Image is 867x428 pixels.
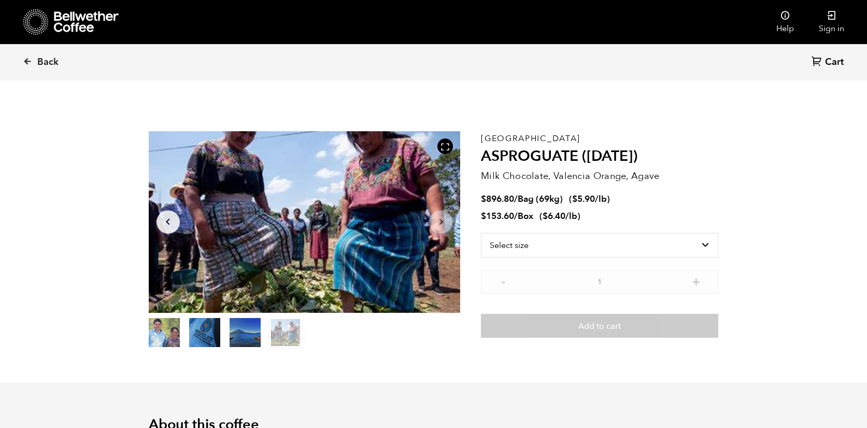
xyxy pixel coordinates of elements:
[569,193,610,205] span: ( )
[481,193,514,205] bdi: 896.80
[481,210,486,222] span: $
[825,56,844,68] span: Cart
[812,56,846,70] a: Cart
[496,275,509,286] button: -
[37,56,59,68] span: Back
[690,275,703,286] button: +
[481,148,718,165] h2: ASPROGUATE ([DATE])
[565,210,577,222] span: /lb
[481,169,718,183] p: Milk Chocolate, Valencia Orange, Agave
[539,210,580,222] span: ( )
[543,210,548,222] span: $
[518,210,533,222] span: Box
[572,193,577,205] span: $
[595,193,607,205] span: /lb
[514,210,518,222] span: /
[543,210,565,222] bdi: 6.40
[481,193,486,205] span: $
[481,314,718,338] button: Add to cart
[572,193,595,205] bdi: 5.90
[481,210,514,222] bdi: 153.60
[518,193,563,205] span: Bag (69kg)
[514,193,518,205] span: /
